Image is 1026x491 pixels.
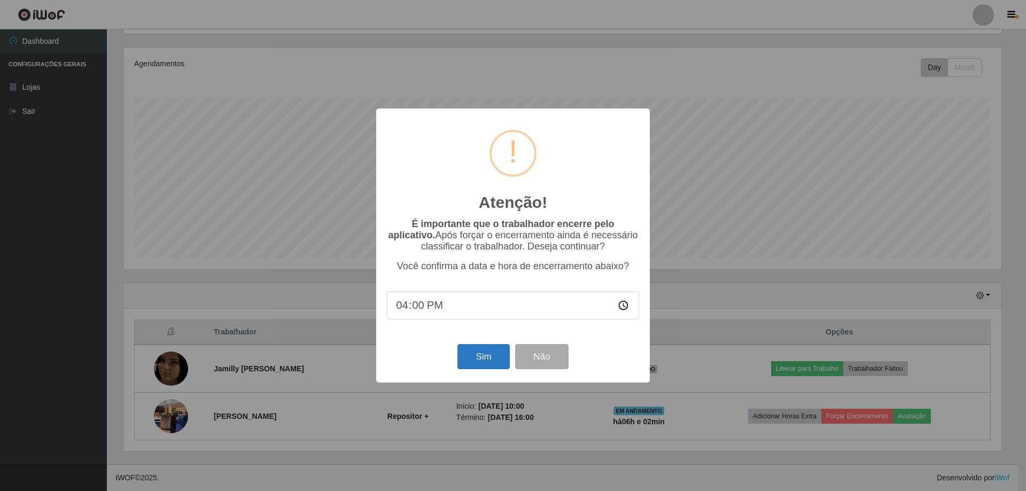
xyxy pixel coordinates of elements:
p: Você confirma a data e hora de encerramento abaixo? [387,261,639,272]
button: Sim [457,344,509,369]
h2: Atenção! [479,193,547,212]
p: Após forçar o encerramento ainda é necessário classificar o trabalhador. Deseja continuar? [387,219,639,252]
button: Não [515,344,568,369]
b: É importante que o trabalhador encerre pelo aplicativo. [388,219,614,240]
